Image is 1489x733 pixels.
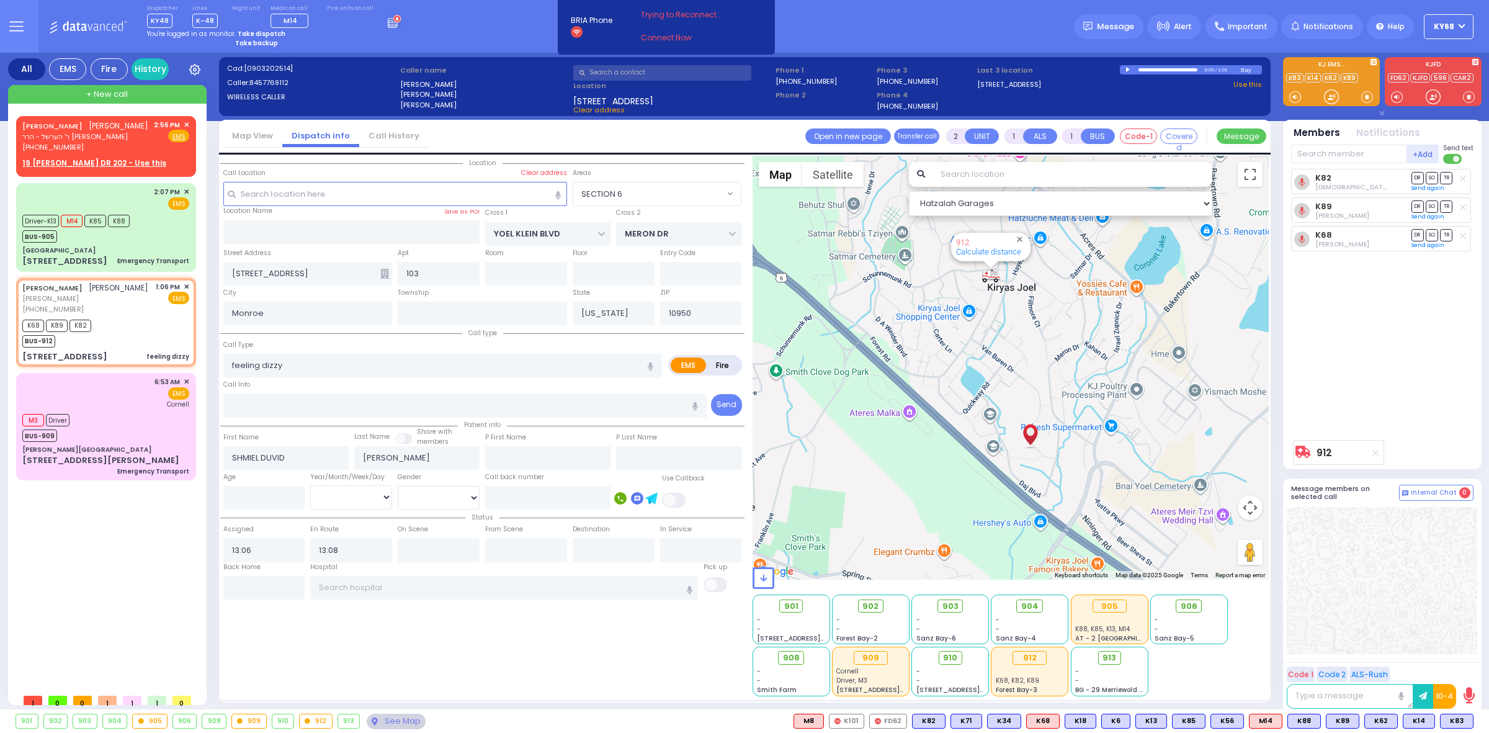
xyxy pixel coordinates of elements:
[776,76,837,86] label: [PHONE_NUMBER]
[1120,128,1157,144] button: Code-1
[573,182,724,205] span: SECTION 6
[22,351,107,363] div: [STREET_ADDRESS]
[759,162,802,187] button: Show street map
[1315,173,1331,182] a: K82
[894,128,939,144] button: Transfer call
[1434,21,1454,32] span: ky68
[1315,240,1369,249] span: Isaac Herskovits
[1411,213,1444,220] a: Send again
[1249,714,1282,729] div: ALS
[1238,162,1263,187] button: Toggle fullscreen view
[711,394,742,416] button: Send
[49,58,86,80] div: EMS
[977,65,1119,76] label: Last 3 location
[223,206,272,216] label: Location Name
[573,95,653,105] span: [STREET_ADDRESS]
[705,358,740,373] label: Fire
[1317,448,1332,457] a: 912
[22,283,83,293] a: [PERSON_NAME]
[987,714,1021,729] div: BLS
[1317,667,1348,682] button: Code 2
[1283,61,1380,70] label: KJ EMS...
[223,182,567,205] input: Search location here
[805,128,891,144] a: Open in new page
[1135,714,1167,729] div: BLS
[836,676,867,685] span: Driver, M3
[1322,73,1339,83] a: K62
[359,130,429,142] a: Call History
[22,445,151,454] div: [PERSON_NAME][GEOGRAPHIC_DATA]
[757,685,797,695] span: Smith Farm
[1341,73,1358,83] a: K89
[1075,667,1079,676] span: -
[1315,202,1332,211] a: K89
[1083,22,1093,31] img: message.svg
[168,197,189,210] span: EMS
[776,65,872,76] span: Phone 1
[1065,714,1096,729] div: BLS
[1101,714,1130,729] div: BLS
[184,282,189,292] span: ✕
[1026,714,1060,729] div: ALS
[1160,128,1197,144] button: Covered
[1410,73,1430,83] a: KJFD
[398,248,409,258] label: Apt
[996,615,999,624] span: -
[300,714,332,728] div: 912
[1364,714,1398,729] div: BLS
[223,524,254,534] label: Assigned
[398,472,421,482] label: Gender
[24,696,42,705] span: 1
[184,377,189,387] span: ✕
[1172,714,1205,729] div: BLS
[776,90,872,101] span: Phone 2
[444,207,480,216] label: Save as POI
[367,714,425,729] div: See map
[573,168,591,178] label: Areas
[1399,485,1473,501] button: Internal Chat 0
[1075,685,1145,695] span: BG - 29 Merriewold S.
[154,377,180,387] span: 6:53 AM
[571,15,612,26] span: BRIA Phone
[22,230,57,243] span: BUS-905
[48,696,67,705] span: 0
[1356,126,1420,140] button: Notifications
[1291,145,1407,163] input: Search member
[1294,126,1340,140] button: Members
[757,634,874,643] span: [STREET_ADDRESS][PERSON_NAME]
[965,128,999,144] button: UNIT
[1102,652,1116,664] span: 913
[49,19,132,34] img: Logo
[1443,153,1463,165] label: Turn off text
[173,714,197,728] div: 906
[282,130,359,142] a: Dispatch info
[463,158,503,168] span: Location
[1402,490,1408,497] img: comment-alt.png
[916,634,956,643] span: Sanz Bay-6
[836,685,954,695] span: [STREET_ADDRESS][PERSON_NAME]
[8,58,45,80] div: All
[154,187,180,197] span: 2:07 PM
[380,269,389,279] span: Other building occupants
[1155,624,1158,634] span: -
[22,255,107,268] div: [STREET_ADDRESS]
[465,513,499,522] span: Status
[956,238,969,247] a: 912
[485,248,504,258] label: Room
[223,472,236,482] label: Age
[86,88,128,101] span: + New call
[573,524,610,534] label: Destination
[875,718,881,724] img: red-radio-icon.svg
[1228,21,1268,32] span: Important
[977,79,1041,90] a: [STREET_ADDRESS]
[1019,413,1041,451] div: SHMIEL DUVID MARKOWITZ
[1217,63,1228,77] div: 1:01
[794,714,824,729] div: M8
[1451,73,1473,83] a: CAR2
[22,304,84,314] span: [PHONE_NUMBER]
[802,162,864,187] button: Show satellite imagery
[417,437,449,446] span: members
[172,696,191,705] span: 0
[956,247,1021,256] a: Calculate distance
[616,433,657,443] label: P Last Name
